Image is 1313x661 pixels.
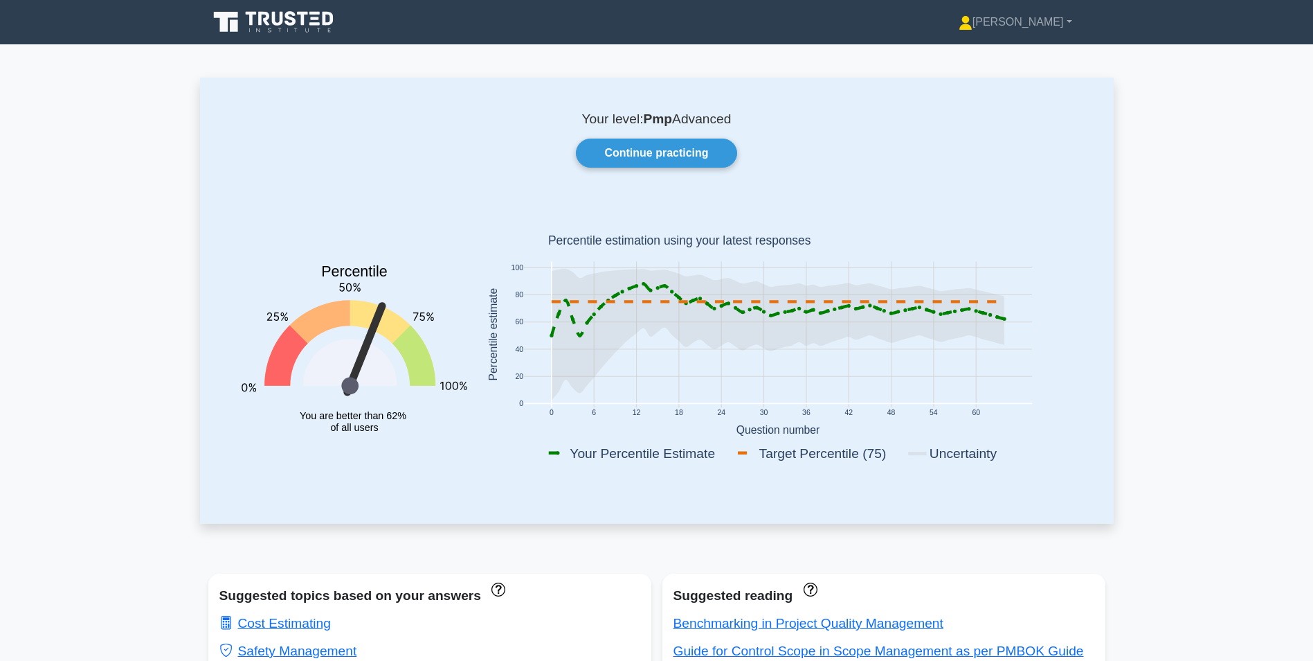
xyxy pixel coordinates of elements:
[972,409,980,417] text: 60
[549,409,553,417] text: 0
[759,409,768,417] text: 30
[321,264,388,281] text: Percentile
[219,585,640,607] div: Suggested topics based on your answers
[925,8,1105,36] a: [PERSON_NAME]
[300,410,406,421] tspan: You are better than 62%
[717,409,725,417] text: 24
[330,422,378,433] tspan: of all users
[643,112,672,126] b: Pmp
[487,288,498,381] text: Percentile estimate
[736,424,820,436] text: Question number
[675,409,683,417] text: 18
[673,585,1094,607] div: Suggested reading
[515,373,523,380] text: 20
[515,346,523,353] text: 40
[488,581,505,596] a: These topics have been answered less than 50% correct. Topics disapear when you answer questions ...
[930,409,938,417] text: 54
[844,409,853,417] text: 42
[547,234,811,248] text: Percentile estimation using your latest responses
[515,319,523,326] text: 60
[632,409,640,417] text: 12
[515,292,523,299] text: 80
[592,409,596,417] text: 6
[802,409,811,417] text: 36
[887,409,895,417] text: 48
[219,616,331,631] a: Cost Estimating
[219,644,357,658] a: Safety Management
[576,139,736,168] a: Continue practicing
[511,264,523,272] text: 100
[233,111,1080,127] p: Your level: Advanced
[673,616,943,631] a: Benchmarking in Project Quality Management
[799,581,817,596] a: These concepts have been answered less than 50% correct. The guides disapear when you answer ques...
[519,400,523,408] text: 0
